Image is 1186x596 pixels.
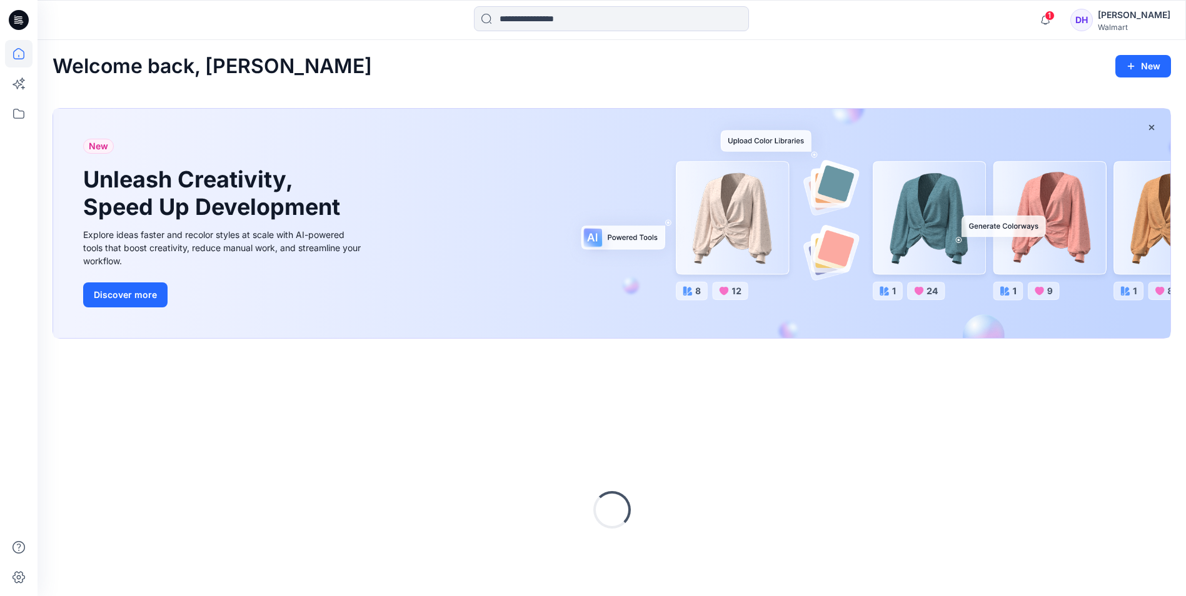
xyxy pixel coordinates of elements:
[89,139,108,154] span: New
[83,282,168,307] button: Discover more
[1115,55,1171,77] button: New
[83,282,364,307] a: Discover more
[83,228,364,267] div: Explore ideas faster and recolor styles at scale with AI-powered tools that boost creativity, red...
[1045,11,1055,21] span: 1
[1098,22,1170,32] div: Walmart
[83,166,346,220] h1: Unleash Creativity, Speed Up Development
[53,55,372,78] h2: Welcome back, [PERSON_NAME]
[1098,7,1170,22] div: [PERSON_NAME]
[1070,9,1093,31] div: DH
